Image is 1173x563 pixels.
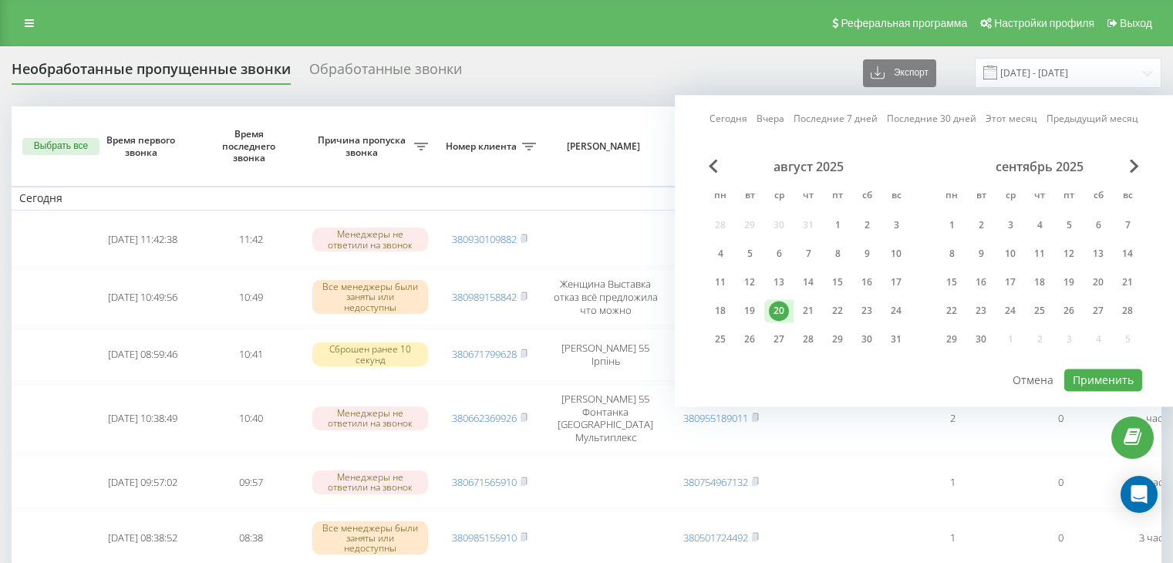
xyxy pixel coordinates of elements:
div: чт 28 авг. 2025 г. [794,328,823,351]
div: пн 4 авг. 2025 г. [706,242,735,265]
span: Настройки профиля [994,17,1094,29]
div: вс 14 сент. 2025 г. [1113,242,1142,265]
div: 1 [828,215,848,235]
div: 3 [886,215,906,235]
div: вс 31 авг. 2025 г. [881,328,911,351]
div: пн 25 авг. 2025 г. [706,328,735,351]
div: сентябрь 2025 [937,159,1142,174]
abbr: четверг [1028,185,1051,208]
div: 13 [769,272,789,292]
abbr: среда [767,185,790,208]
div: 12 [740,272,760,292]
div: 10 [1000,244,1020,264]
a: Этот месяц [986,112,1037,126]
div: чт 21 авг. 2025 г. [794,299,823,322]
div: 23 [857,301,877,321]
div: сб 2 авг. 2025 г. [852,214,881,237]
a: 380671799628 [452,347,517,361]
div: 20 [1088,272,1108,292]
div: 24 [886,301,906,321]
div: 5 [740,244,760,264]
td: 0 [1006,456,1114,508]
div: пн 22 сент. 2025 г. [937,299,966,322]
td: 10:40 [197,384,305,453]
div: 25 [710,329,730,349]
div: 7 [798,244,818,264]
div: 9 [971,244,991,264]
span: Выход [1120,17,1152,29]
div: 13 [1088,244,1108,264]
td: [PERSON_NAME] 55 Фонтанка [GEOGRAPHIC_DATA] Мультиплекс [544,384,667,453]
div: вс 7 сент. 2025 г. [1113,214,1142,237]
div: вт 2 сент. 2025 г. [966,214,996,237]
div: 28 [1117,301,1138,321]
div: 11 [1030,244,1050,264]
abbr: четверг [797,185,820,208]
div: вт 19 авг. 2025 г. [735,299,764,322]
div: пт 15 авг. 2025 г. [823,271,852,294]
div: 22 [828,301,848,321]
div: сб 30 авг. 2025 г. [852,328,881,351]
abbr: понедельник [709,185,732,208]
div: 4 [1030,215,1050,235]
div: 15 [828,272,848,292]
a: Последние 30 дней [887,112,976,126]
div: сб 16 авг. 2025 г. [852,271,881,294]
div: чт 18 сент. 2025 г. [1025,271,1054,294]
div: 6 [769,244,789,264]
div: пн 18 авг. 2025 г. [706,299,735,322]
div: вс 24 авг. 2025 г. [881,299,911,322]
div: 20 [769,301,789,321]
div: 1 [942,215,962,235]
button: Выбрать все [22,138,99,155]
a: Предыдущий месяц [1047,112,1138,126]
div: 3 [1000,215,1020,235]
div: 30 [857,329,877,349]
button: Отмена [1004,369,1062,391]
div: 24 [1000,301,1020,321]
div: вс 17 авг. 2025 г. [881,271,911,294]
div: чт 25 сент. 2025 г. [1025,299,1054,322]
td: 2 [898,384,1006,453]
div: 9 [857,244,877,264]
a: 380662369926 [452,411,517,425]
div: ср 27 авг. 2025 г. [764,328,794,351]
abbr: пятница [1057,185,1080,208]
div: 31 [886,329,906,349]
td: 1 [898,456,1006,508]
div: Сброшен ранее 10 секунд [312,342,428,366]
td: 10:41 [197,329,305,381]
div: Все менеджеры были заняты или недоступны [312,280,428,314]
div: ср 17 сент. 2025 г. [996,271,1025,294]
div: пт 5 сент. 2025 г. [1054,214,1084,237]
div: вт 12 авг. 2025 г. [735,271,764,294]
div: вс 28 сент. 2025 г. [1113,299,1142,322]
div: чт 4 сент. 2025 г. [1025,214,1054,237]
a: Вчера [757,112,784,126]
div: 16 [971,272,991,292]
div: 17 [1000,272,1020,292]
span: Время последнего звонка [209,128,292,164]
div: 27 [1088,301,1108,321]
div: 25 [1030,301,1050,321]
td: [DATE] 09:57:02 [89,456,197,508]
div: 22 [942,301,962,321]
span: Реферальная программа [841,17,967,29]
abbr: вторник [738,185,761,208]
div: пт 29 авг. 2025 г. [823,328,852,351]
span: Previous Month [709,159,718,173]
div: вс 21 сент. 2025 г. [1113,271,1142,294]
div: вс 10 авг. 2025 г. [881,242,911,265]
div: вт 5 авг. 2025 г. [735,242,764,265]
span: Next Month [1130,159,1139,173]
a: 380501724492 [683,531,748,544]
div: 19 [1059,272,1079,292]
abbr: среда [999,185,1022,208]
a: 380754967132 [683,475,748,489]
div: 23 [971,301,991,321]
td: Женщина Выставка отказ всё предложила что можно [544,269,667,325]
div: чт 11 сент. 2025 г. [1025,242,1054,265]
div: сб 23 авг. 2025 г. [852,299,881,322]
div: ср 10 сент. 2025 г. [996,242,1025,265]
td: [DATE] 11:42:38 [89,214,197,266]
